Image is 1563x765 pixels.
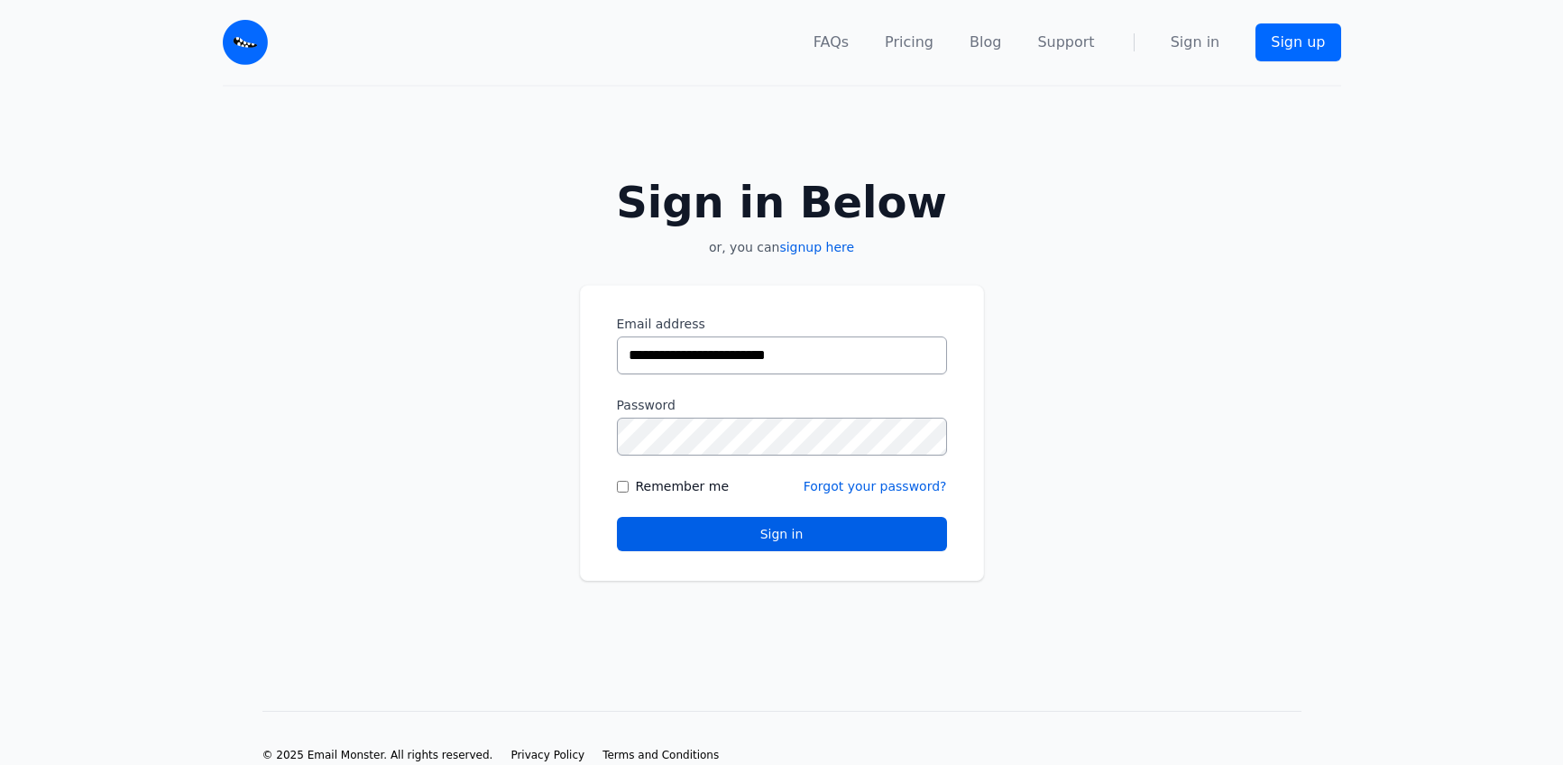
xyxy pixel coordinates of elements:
a: signup here [779,240,854,254]
label: Email address [617,315,947,333]
a: Support [1037,32,1094,53]
a: Pricing [885,32,933,53]
p: or, you can [580,238,984,256]
label: Password [617,396,947,414]
label: Remember me [636,477,730,495]
a: Blog [970,32,1001,53]
a: FAQs [814,32,849,53]
h2: Sign in Below [580,180,984,224]
span: Terms and Conditions [602,749,719,761]
li: © 2025 Email Monster. All rights reserved. [262,748,493,762]
a: Privacy Policy [510,748,584,762]
img: Email Monster [223,20,268,65]
a: Sign in [1171,32,1220,53]
a: Forgot your password? [804,479,947,493]
a: Sign up [1255,23,1340,61]
span: Privacy Policy [510,749,584,761]
a: Terms and Conditions [602,748,719,762]
button: Sign in [617,517,947,551]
